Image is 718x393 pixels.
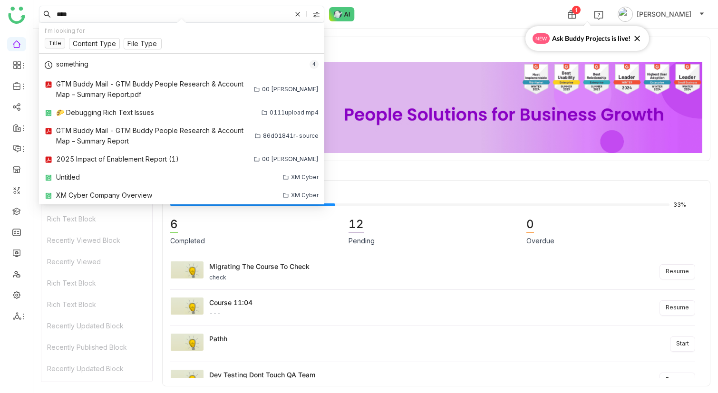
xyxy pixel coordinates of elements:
div: Untitled [56,172,80,182]
div: Recently Updated Block [41,315,152,336]
div: 0 [526,217,534,233]
div: Recently Viewed Block [41,230,152,251]
div: 86d01841r-source [263,131,319,141]
div: XM Cyber [291,173,319,182]
div: Recently Updated Block [41,358,152,379]
div: 00 [PERSON_NAME] [262,154,319,164]
img: search-type.svg [312,11,320,19]
img: 68ca8a786afc163911e2cfd3 [170,62,702,153]
img: logo [8,7,25,24]
div: Rich Text Block [41,294,152,315]
button: Resume [660,264,695,279]
a: GTM Buddy Mail - GTM Buddy People Research & Account Map – Summary Report.pdf00 [PERSON_NAME] [39,75,324,104]
span: Resume [666,267,689,276]
div: something [56,59,88,69]
img: pdf.svg [45,156,52,163]
div: --- [209,345,227,354]
div: GTM Buddy Mail - GTM Buddy People Research & Account Map – Summary Report [56,125,245,146]
div: Pending [349,236,517,246]
img: pdf.svg [45,81,52,88]
a: XM Cyber Company OverviewXM Cyber [39,186,324,204]
div: 12 [349,217,364,233]
button: Start [670,336,695,352]
div: XM Cyber Company Overview [56,190,152,201]
div: Rich Text Block [41,208,152,230]
button: Resume [660,373,695,388]
span: Resume [666,375,689,384]
div: GTM Buddy Mail - GTM Buddy People Research & Account Map – Summary Report.pdf [56,79,244,100]
div: 6 [170,217,178,233]
div: 2025 Impact of Enablement Report (1) [56,154,179,164]
div: Rich Text Block [41,272,152,294]
div: 🌮 Debugging Rich Text Issues [56,107,154,118]
span: Ask Buddy Projects is live! [552,33,631,44]
div: I'm looking for [45,27,319,36]
div: Recently Published Block [41,336,152,358]
div: course 11:04 [209,297,252,307]
img: paper.svg [45,192,52,200]
div: Overdue [526,236,695,246]
img: paper.svg [45,109,52,117]
a: 2025 Impact of Enablement Report (1)00 [PERSON_NAME] [39,150,324,168]
img: help.svg [594,10,603,20]
div: 00 [PERSON_NAME] [262,85,319,94]
div: check [209,273,310,282]
span: Resume [666,303,689,312]
button: [PERSON_NAME] [616,7,707,22]
div: XM Cyber [291,191,319,200]
div: 1 [572,6,581,14]
img: pdf.svg [45,127,52,135]
a: UntitledXM Cyber [39,168,324,186]
span: [PERSON_NAME] [637,9,691,19]
a: 🌮 Debugging Rich Text Issues0111upload mp4 [39,104,324,122]
div: Migrating the course to check [209,261,310,271]
div: pathh [209,334,227,344]
span: new [533,33,550,44]
button: Resume [660,300,695,316]
div: Recently Viewed [41,251,152,272]
div: --- [209,309,252,318]
img: paper.svg [45,174,52,182]
a: GTM Buddy Mail - GTM Buddy People Research & Account Map – Summary Report86d01841r-source [39,122,324,150]
div: 4 [310,60,319,69]
img: avatar [618,7,633,22]
span: 33% [673,202,685,208]
span: Start [676,339,689,348]
div: Dev Testing Dont touch QA Team [209,370,315,380]
div: Completed [170,236,339,246]
nz-tag: Title [45,38,65,48]
img: ask-buddy-normal.svg [329,7,355,21]
div: 0111upload mp4 [270,108,319,117]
